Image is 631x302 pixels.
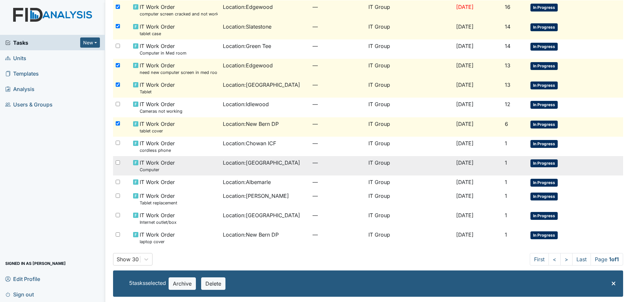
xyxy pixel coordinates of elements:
[5,258,66,268] span: Signed in as [PERSON_NAME]
[456,23,474,30] span: [DATE]
[80,37,100,48] button: New
[117,255,139,263] div: Show 30
[313,120,363,128] span: —
[505,62,510,69] span: 13
[223,178,271,186] span: Location : Albemarle
[140,81,175,95] span: IT Work Order Tablet
[549,253,561,266] a: <
[313,61,363,69] span: —
[530,4,558,12] span: In Progress
[140,139,175,153] span: IT Work Order cordless phone
[530,62,558,70] span: In Progress
[223,100,269,108] span: Location : Idlewood
[366,228,454,247] td: IT Group
[223,42,271,50] span: Location : Green Tee
[313,178,363,186] span: —
[366,98,454,117] td: IT Group
[140,147,175,153] small: cordless phone
[140,231,175,245] span: IT Work Order laptop cover
[140,50,186,56] small: Computer in Med room
[140,89,175,95] small: Tablet
[223,3,273,11] span: Location : Edgewood
[313,23,363,31] span: —
[366,156,454,175] td: IT Group
[5,84,35,94] span: Analysis
[530,140,558,148] span: In Progress
[140,200,177,206] small: Tablet replacement
[140,159,175,173] span: IT Work Order Computer
[530,253,549,266] a: First
[140,120,175,134] span: IT Work Order tablet cover
[456,62,474,69] span: [DATE]
[366,175,454,189] td: IT Group
[530,179,558,187] span: In Progress
[140,211,176,225] span: IT Work Order Internet outlet/box
[366,20,454,39] td: IT Group
[313,139,363,147] span: —
[591,253,623,266] span: Page
[505,43,510,49] span: 14
[140,108,182,114] small: Cameras not working
[313,211,363,219] span: —
[530,43,558,51] span: In Progress
[456,43,474,49] span: [DATE]
[140,61,218,76] span: IT Work Order need new computer screen in med room broken dont work
[456,4,474,10] span: [DATE]
[140,3,218,17] span: IT Work Order computer screen cracked and not working need new one
[456,101,474,107] span: [DATE]
[366,0,454,20] td: IT Group
[505,81,510,88] span: 13
[140,192,177,206] span: IT Work Order Tablet replacement
[140,31,175,37] small: tablet case
[505,179,507,185] span: 1
[456,212,474,219] span: [DATE]
[366,78,454,98] td: IT Group
[140,100,182,114] span: IT Work Order Cameras not working
[456,179,474,185] span: [DATE]
[5,39,80,47] a: Tasks
[366,39,454,59] td: IT Group
[505,4,510,10] span: 16
[456,140,474,147] span: [DATE]
[530,121,558,128] span: In Progress
[223,61,273,69] span: Location : Edgewood
[456,121,474,127] span: [DATE]
[505,193,507,199] span: 1
[5,68,39,79] span: Templates
[313,100,363,108] span: —
[456,81,474,88] span: [DATE]
[140,178,175,186] span: IT Work Order
[366,189,454,209] td: IT Group
[313,159,363,167] span: —
[313,42,363,50] span: —
[223,231,279,239] span: Location : New Bern DP
[223,120,279,128] span: Location : New Bern DP
[223,192,289,200] span: Location : [PERSON_NAME]
[140,11,218,17] small: computer screen cracked and not working need new one
[530,81,558,89] span: In Progress
[140,167,175,173] small: Computer
[505,121,508,127] span: 6
[223,211,300,219] span: Location : [GEOGRAPHIC_DATA]
[223,159,300,167] span: Location : [GEOGRAPHIC_DATA]
[5,53,26,63] span: Units
[313,192,363,200] span: —
[313,3,363,11] span: —
[5,289,34,299] span: Sign out
[456,193,474,199] span: [DATE]
[140,69,218,76] small: need new computer screen in med room broken dont work
[560,253,573,266] a: >
[223,23,271,31] span: Location : Slatestone
[313,81,363,89] span: —
[223,139,276,147] span: Location : Chowan ICF
[366,137,454,156] td: IT Group
[611,278,616,288] span: ×
[505,231,507,238] span: 1
[366,209,454,228] td: IT Group
[530,23,558,31] span: In Progress
[456,159,474,166] span: [DATE]
[505,101,510,107] span: 12
[140,23,175,37] span: IT Work Order tablet case
[313,231,363,239] span: —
